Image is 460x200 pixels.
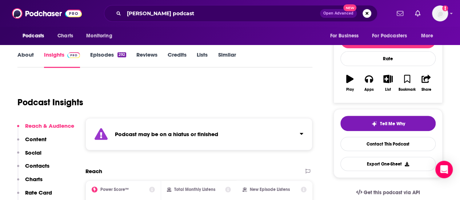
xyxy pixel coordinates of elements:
[397,70,416,96] button: Bookmark
[435,161,453,178] div: Open Intercom Messenger
[359,70,378,96] button: Apps
[115,131,218,138] strong: Podcast may be on a hiatus or finished
[371,121,377,127] img: tell me why sparkle
[17,149,41,163] button: Social
[442,5,448,11] svg: Add a profile image
[250,187,290,192] h2: New Episode Listens
[323,12,353,15] span: Open Advanced
[364,87,374,92] div: Apps
[394,7,406,20] a: Show notifications dropdown
[367,29,417,43] button: open menu
[25,189,52,196] p: Rate Card
[104,5,377,22] div: Search podcasts, credits, & more...
[330,31,359,41] span: For Business
[25,176,43,183] p: Charts
[25,122,74,129] p: Reach & Audience
[340,51,436,66] div: Rate
[320,9,357,18] button: Open AdvancedNew
[17,122,74,136] button: Reach & Audience
[432,5,448,21] span: Logged in as jillsiegel
[197,51,208,68] a: Lists
[385,87,391,92] div: List
[380,121,405,127] span: Tell Me Why
[25,149,41,156] p: Social
[421,87,431,92] div: Share
[25,136,47,143] p: Content
[416,29,443,43] button: open menu
[174,187,215,192] h2: Total Monthly Listens
[117,52,126,57] div: 292
[168,51,187,68] a: Credits
[25,162,49,169] p: Contacts
[17,29,53,43] button: open menu
[399,87,416,92] div: Bookmark
[218,51,236,68] a: Similar
[417,70,436,96] button: Share
[17,97,83,108] h1: Podcast Insights
[57,31,73,41] span: Charts
[17,176,43,189] button: Charts
[343,4,356,11] span: New
[340,116,436,131] button: tell me why sparkleTell Me Why
[44,51,80,68] a: InsightsPodchaser Pro
[340,70,359,96] button: Play
[346,87,354,92] div: Play
[81,29,121,43] button: open menu
[340,157,436,171] button: Export One-Sheet
[432,5,448,21] button: Show profile menu
[85,168,102,175] h2: Reach
[90,51,126,68] a: Episodes292
[67,52,80,58] img: Podchaser Pro
[432,5,448,21] img: User Profile
[421,31,433,41] span: More
[364,189,420,196] span: Get this podcast via API
[53,29,77,43] a: Charts
[17,136,47,149] button: Content
[372,31,407,41] span: For Podcasters
[379,70,397,96] button: List
[100,187,129,192] h2: Power Score™
[17,51,34,68] a: About
[85,118,312,150] section: Click to expand status details
[17,162,49,176] button: Contacts
[124,8,320,19] input: Search podcasts, credits, & more...
[23,31,44,41] span: Podcasts
[136,51,157,68] a: Reviews
[340,137,436,151] a: Contact This Podcast
[412,7,423,20] a: Show notifications dropdown
[325,29,368,43] button: open menu
[86,31,112,41] span: Monitoring
[12,7,82,20] img: Podchaser - Follow, Share and Rate Podcasts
